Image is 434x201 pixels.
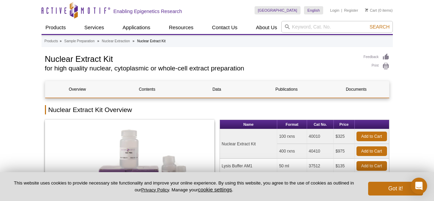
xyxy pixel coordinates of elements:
td: 37512 [307,159,334,174]
a: Sample Preparation [64,38,94,44]
a: Print [364,63,389,70]
td: 50 ml [277,159,307,174]
a: Cart [365,8,377,13]
a: Publications [254,81,319,98]
a: [GEOGRAPHIC_DATA] [255,6,301,14]
th: Name [220,120,277,129]
span: Search [370,24,389,30]
a: English [304,6,323,14]
h2: Nuclear Extract Kit Overview [45,105,389,114]
a: Contents [115,81,179,98]
td: 40410 [307,144,334,159]
p: This website uses cookies to provide necessary site functionality and improve your online experie... [11,180,357,193]
td: 400 rxns [277,144,307,159]
input: Keyword, Cat. No. [281,21,393,33]
a: Register [344,8,358,13]
h1: Nuclear Extract Kit [45,53,357,64]
h2: for high quality nuclear, cytoplasmic or whole-cell extract preparation [45,65,357,71]
li: Nuclear Extract Kit [137,39,166,43]
button: cookie settings [198,187,232,192]
h2: Enabling Epigenetics Research [114,8,182,14]
a: Resources [165,21,198,34]
a: Products [45,38,58,44]
td: Lysis Buffer AM1 [220,159,277,174]
a: Add to Cart [356,132,387,141]
button: Search [367,24,391,30]
a: Add to Cart [356,161,387,171]
a: Privacy Policy [141,187,169,192]
a: Overview [45,81,110,98]
a: Products [42,21,70,34]
img: Your Cart [365,8,368,12]
td: 100 rxns [277,129,307,144]
li: » [97,39,99,43]
li: (0 items) [365,6,393,14]
a: Data [185,81,249,98]
a: Applications [118,21,154,34]
a: About Us [252,21,281,34]
th: Price [334,120,355,129]
a: Add to Cart [356,146,387,156]
td: $975 [334,144,355,159]
td: 40010 [307,129,334,144]
li: » [60,39,62,43]
td: $135 [334,159,355,174]
a: Feedback [364,53,389,61]
a: Login [330,8,339,13]
a: Services [80,21,108,34]
th: Cat No. [307,120,334,129]
td: Nuclear Extract Kit [220,129,277,159]
a: Documents [324,81,388,98]
li: » [132,39,134,43]
td: $325 [334,129,355,144]
a: Contact Us [208,21,242,34]
button: Got it! [368,182,423,196]
li: | [341,6,342,14]
div: Open Intercom Messenger [411,178,427,194]
a: Nuclear Extraction [102,38,130,44]
th: Format [277,120,307,129]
